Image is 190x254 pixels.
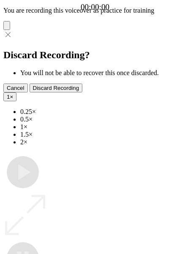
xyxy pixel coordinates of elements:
h2: Discard Recording? [3,49,187,61]
button: 1× [3,92,16,101]
p: You are recording this voiceover as practice for training [3,7,187,14]
button: Discard Recording [30,84,83,92]
li: 0.25× [20,108,187,116]
button: Cancel [3,84,28,92]
li: 1× [20,123,187,131]
span: 1 [7,94,10,100]
li: 0.5× [20,116,187,123]
li: 2× [20,138,187,146]
li: 1.5× [20,131,187,138]
li: You will not be able to recover this once discarded. [20,69,187,77]
a: 00:00:00 [81,3,109,12]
